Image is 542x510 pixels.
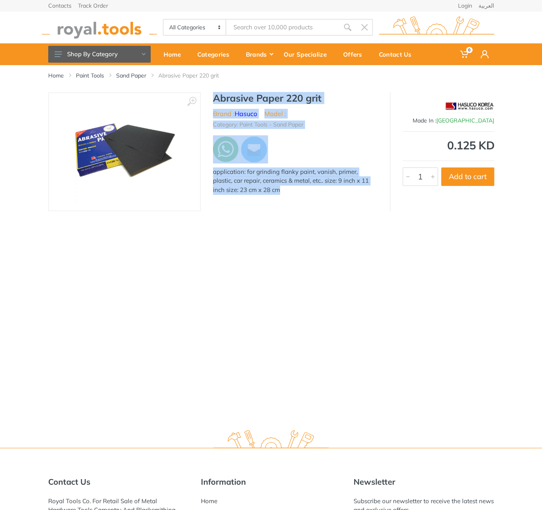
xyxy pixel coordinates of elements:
[466,47,472,53] span: 0
[158,46,192,63] div: Home
[192,43,240,65] a: Categories
[226,19,339,36] input: Site search
[192,46,240,63] div: Categories
[158,71,231,80] li: Abrasive Paper 220 grit
[264,109,286,118] li: Model :
[235,110,257,118] a: Hasuco
[213,137,239,162] img: wa.webp
[213,92,378,104] h1: Abrasive Paper 220 grit
[48,71,64,80] a: Home
[42,16,157,39] img: royal.tools Logo
[373,46,423,63] div: Contact Us
[48,477,189,487] h5: Contact Us
[213,167,378,195] div: application: for grinding flanky paint, vanish, primer, plastic, car repair, ceramics & metal, et...
[48,71,494,80] nav: breadcrumb
[379,16,494,39] img: royal.tools Logo
[74,101,175,202] img: Royal Tools - Abrasive Paper 220 grit
[403,140,494,151] div: 0.125 KD
[441,167,494,186] button: Add to cart
[201,497,217,505] a: Home
[48,46,151,63] button: Shop By Category
[164,20,227,35] select: Category
[158,43,192,65] a: Home
[240,46,278,63] div: Brands
[48,3,72,8] a: Contacts
[76,71,104,80] a: Paint Tools
[445,96,494,116] img: Hasuco
[116,71,146,80] a: Sand Paper
[213,120,303,129] li: Category: Paint Tools - Sand Paper
[337,46,373,63] div: Offers
[78,3,108,8] a: Track Order
[373,43,423,65] a: Contact Us
[213,109,257,118] li: Brand :
[278,43,337,65] a: Our Specialize
[240,135,268,163] img: ma.webp
[354,477,494,487] h5: Newsletter
[278,46,337,63] div: Our Specialize
[403,116,494,125] div: Made In :
[436,117,494,124] span: [GEOGRAPHIC_DATA]
[458,3,472,8] a: Login
[479,3,494,8] a: العربية
[213,430,329,452] img: royal.tools Logo
[454,43,475,65] a: 0
[337,43,373,65] a: Offers
[201,477,342,487] h5: Information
